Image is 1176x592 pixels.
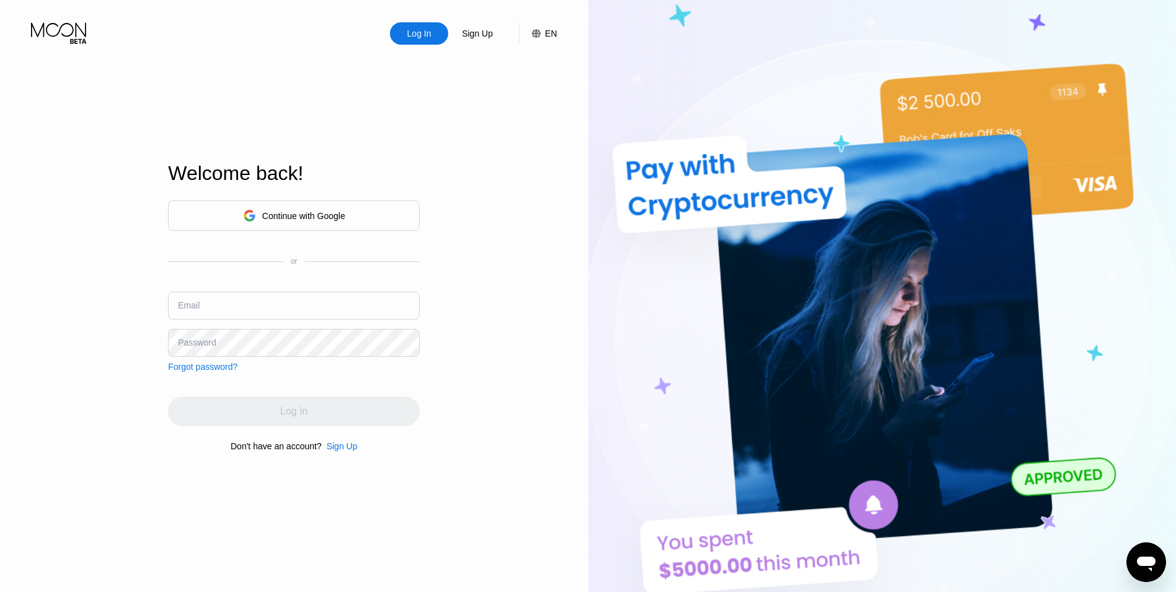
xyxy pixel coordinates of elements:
div: Sign Up [322,441,358,451]
div: Continue with Google [262,211,345,221]
div: Don't have an account? [231,441,322,451]
div: Email [178,300,200,310]
div: EN [519,22,557,45]
div: Sign Up [448,22,506,45]
iframe: Button to launch messaging window [1126,542,1166,582]
div: Sign Up [327,441,358,451]
div: EN [545,29,557,38]
div: Sign Up [461,27,494,40]
div: Welcome back! [168,162,420,185]
div: Log In [390,22,448,45]
div: or [291,257,298,266]
div: Continue with Google [168,200,420,231]
div: Log In [406,27,433,40]
div: Forgot password? [168,362,237,372]
div: Password [178,338,216,348]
